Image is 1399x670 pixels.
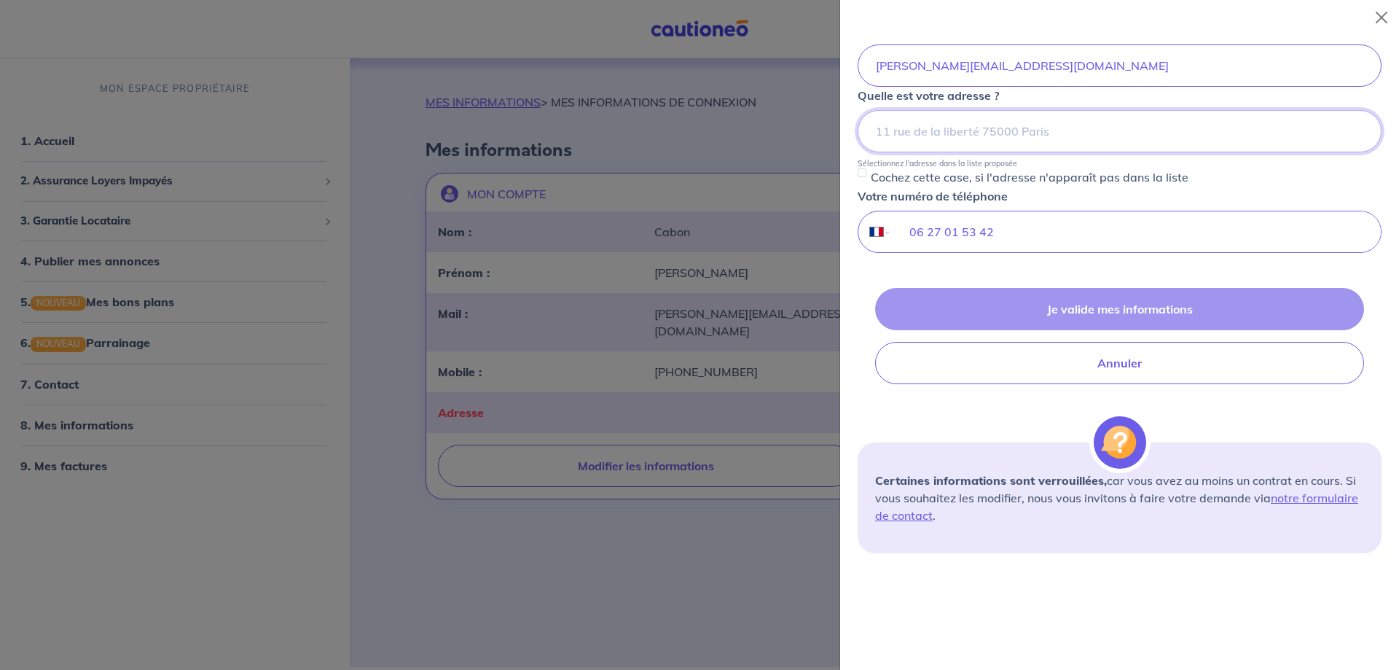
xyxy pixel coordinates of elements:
[858,87,999,104] p: Quelle est votre adresse ?
[892,211,1381,252] input: 06 34 34 34 34
[875,473,1107,488] strong: Certaines informations sont verrouillées,
[1370,6,1393,29] button: Close
[858,44,1382,87] input: mail@mail.com
[1094,416,1146,469] img: illu_alert_question.svg
[875,342,1364,384] button: Annuler
[858,110,1382,152] input: 11 rue de la liberté 75000 Paris
[858,187,1008,205] p: Votre numéro de téléphone
[871,168,1188,186] p: Cochez cette case, si l'adresse n'apparaît pas dans la liste
[875,472,1364,524] p: car vous avez au moins un contrat en cours. Si vous souhaitez les modifier, nous vous invitons à ...
[875,491,1358,523] a: notre formulaire de contact
[858,158,1017,168] p: Sélectionnez l'adresse dans la liste proposée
